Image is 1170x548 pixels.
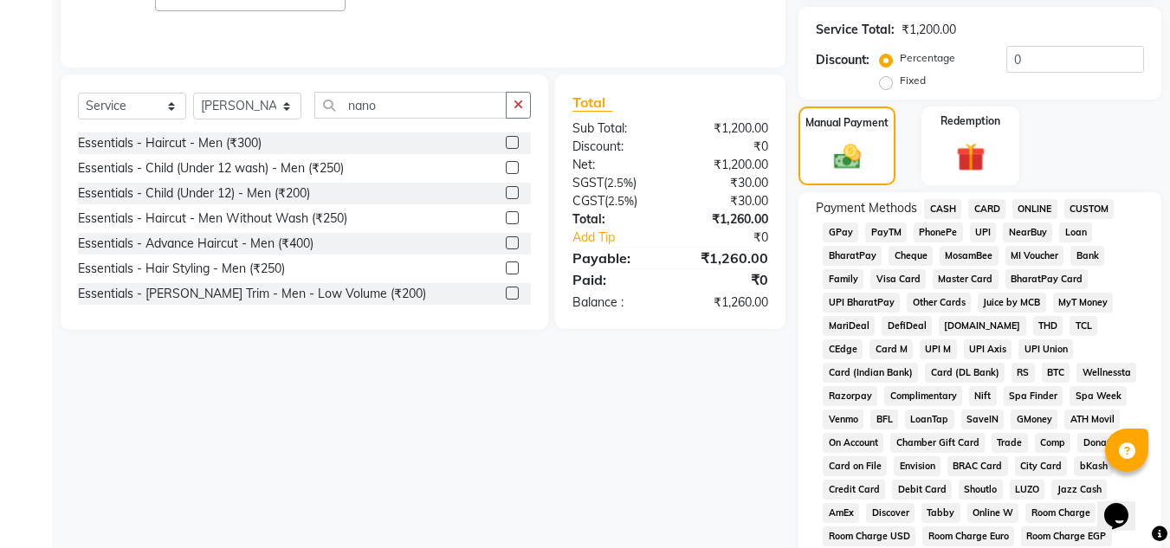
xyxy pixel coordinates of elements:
span: bKash [1074,456,1113,476]
div: ₹1,200.00 [670,156,781,174]
span: CEdge [823,339,863,359]
span: GMoney [1011,409,1057,429]
span: Trade [992,433,1028,453]
span: CUSTOM [1064,199,1115,219]
span: Card (Indian Bank) [823,363,918,383]
span: Room Charge USD [823,526,915,546]
span: Razorpay [823,386,877,406]
span: Venmo [823,409,863,429]
span: SaveIN [961,409,1005,429]
div: Essentials - [PERSON_NAME] Trim - Men - Low Volume (₹200) [78,285,426,303]
span: BharatPay [823,246,882,266]
span: LoanTap [905,409,954,429]
span: Room Charge Euro [922,526,1014,546]
span: SGST [572,175,604,190]
span: CARD [968,199,1005,219]
span: [DOMAIN_NAME] [939,316,1026,336]
span: THD [1033,316,1063,336]
div: Discount: [816,51,869,69]
div: ₹1,260.00 [670,248,781,268]
span: AmEx [823,503,859,523]
span: Comp [1035,433,1071,453]
div: ₹1,200.00 [902,21,956,39]
label: Fixed [900,73,926,88]
span: Room Charge [1025,503,1096,523]
span: RS [1012,363,1035,383]
input: Search or Scan [314,92,507,119]
span: Donation [1077,433,1128,453]
span: City Card [1015,456,1068,476]
span: BRAC Card [947,456,1008,476]
span: Card M [869,339,913,359]
div: ₹1,260.00 [670,293,781,312]
span: Card on File [823,456,887,476]
span: BTC [1042,363,1070,383]
label: Percentage [900,50,955,66]
div: ₹0 [670,269,781,290]
span: UPI Axis [964,339,1012,359]
div: ₹0 [670,138,781,156]
span: LUZO [1010,480,1045,500]
label: Manual Payment [805,115,889,131]
span: Bank [1070,246,1104,266]
span: Loan [1059,222,1092,242]
div: Service Total: [816,21,895,39]
span: Discover [866,503,915,523]
span: PhonePe [914,222,963,242]
a: Add Tip [559,229,688,247]
span: Wellnessta [1076,363,1136,383]
span: MosamBee [940,246,999,266]
div: ₹1,200.00 [670,119,781,138]
span: Master Card [933,269,999,289]
div: ( ) [559,192,670,210]
span: UPI Union [1018,339,1073,359]
span: CASH [924,199,961,219]
div: Payable: [559,248,670,268]
img: _cash.svg [825,141,869,172]
span: Total [572,93,612,112]
span: UPI [970,222,997,242]
div: ( ) [559,174,670,192]
div: ₹1,260.00 [670,210,781,229]
span: BharatPay Card [1005,269,1089,289]
span: MyT Money [1053,293,1114,313]
span: DefiDeal [882,316,932,336]
span: On Account [823,433,883,453]
span: NearBuy [1003,222,1052,242]
div: Balance : [559,293,670,312]
span: Spa Week [1070,386,1127,406]
span: CGST [572,193,604,209]
div: Essentials - Hair Styling - Men (₹250) [78,260,285,278]
span: Envision [894,456,941,476]
span: Debit Card [892,480,952,500]
div: ₹0 [689,229,782,247]
span: UPI BharatPay [823,293,900,313]
span: Cheque [889,246,933,266]
span: Online W [967,503,1019,523]
div: Total: [559,210,670,229]
span: GPay [823,222,858,242]
div: Essentials - Advance Haircut - Men (₹400) [78,235,314,253]
div: ₹30.00 [670,174,781,192]
span: Tabby [921,503,960,523]
div: Essentials - Child (Under 12 wash) - Men (₹250) [78,159,344,177]
span: Shoutlo [959,480,1003,500]
div: Paid: [559,269,670,290]
div: ₹30.00 [670,192,781,210]
span: Complimentary [884,386,962,406]
span: PayTM [865,222,907,242]
span: BFL [870,409,898,429]
span: Other Cards [907,293,971,313]
div: Essentials - Child (Under 12) - Men (₹200) [78,184,310,203]
span: Nift [969,386,997,406]
div: Essentials - Haircut - Men (₹300) [78,134,262,152]
span: Visa Card [870,269,926,289]
span: TCL [1070,316,1097,336]
span: UPI M [920,339,957,359]
span: MI Voucher [1005,246,1064,266]
span: Juice by MCB [978,293,1046,313]
div: Discount: [559,138,670,156]
img: _gift.svg [947,139,994,175]
span: Spa Finder [1004,386,1063,406]
span: Credit Card [823,480,885,500]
